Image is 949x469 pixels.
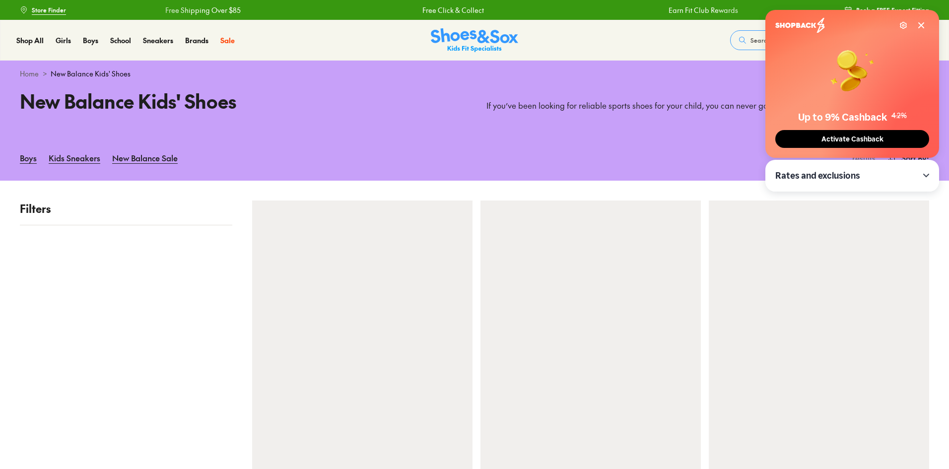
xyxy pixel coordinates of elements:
[414,5,476,15] a: Free Click & Collect
[20,68,929,79] div: >
[431,28,518,53] a: Shoes & Sox
[20,68,39,79] a: Home
[16,35,44,45] span: Shop All
[20,147,37,169] a: Boys
[157,5,233,15] a: Free Shipping Over $85
[32,5,66,14] span: Store Finder
[220,35,235,46] a: Sale
[56,35,71,45] span: Girls
[49,147,100,169] a: Kids Sneakers
[856,5,929,14] span: Book a FREE Expert Fitting
[110,35,131,45] span: School
[185,35,208,46] a: Brands
[143,35,173,46] a: Sneakers
[51,68,131,79] span: New Balance Kids' Shoes
[110,35,131,46] a: School
[83,35,98,46] a: Boys
[220,35,235,45] span: Sale
[661,5,730,15] a: Earn Fit Club Rewards
[486,100,929,111] p: If you’ve been looking for reliable sports shoes for your child, you can never go wrong with New ...
[56,35,71,46] a: Girls
[112,147,178,169] a: New Balance Sale
[844,1,929,19] a: Book a FREE Expert Fitting
[20,201,232,217] p: Filters
[730,30,873,50] button: Search our range of products
[20,1,66,19] a: Store Finder
[143,35,173,45] span: Sneakers
[83,35,98,45] span: Boys
[16,35,44,46] a: Shop All
[750,36,832,45] span: Search our range of products
[185,35,208,45] span: Brands
[20,87,463,115] h1: New Balance Kids' Shoes
[431,28,518,53] img: SNS_Logo_Responsive.svg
